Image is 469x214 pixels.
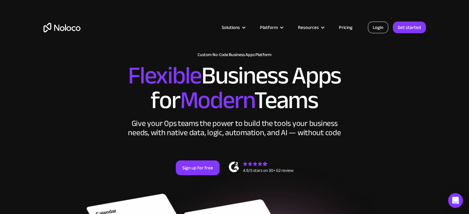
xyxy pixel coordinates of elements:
[43,63,426,113] h2: Business Apps for Teams
[180,77,254,123] span: Modern
[127,119,343,137] div: Give your Ops teams the power to build the tools your business needs, with native data, logic, au...
[252,23,290,31] div: Platform
[298,23,319,31] div: Resources
[290,23,331,31] div: Resources
[393,22,426,33] a: Get started
[260,23,278,31] div: Platform
[214,23,252,31] div: Solutions
[222,23,240,31] div: Solutions
[128,53,201,99] span: Flexible
[368,22,388,33] a: Login
[331,23,360,31] a: Pricing
[43,23,80,32] a: home
[176,160,220,175] a: Sign up for free
[448,193,463,208] div: Open Intercom Messenger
